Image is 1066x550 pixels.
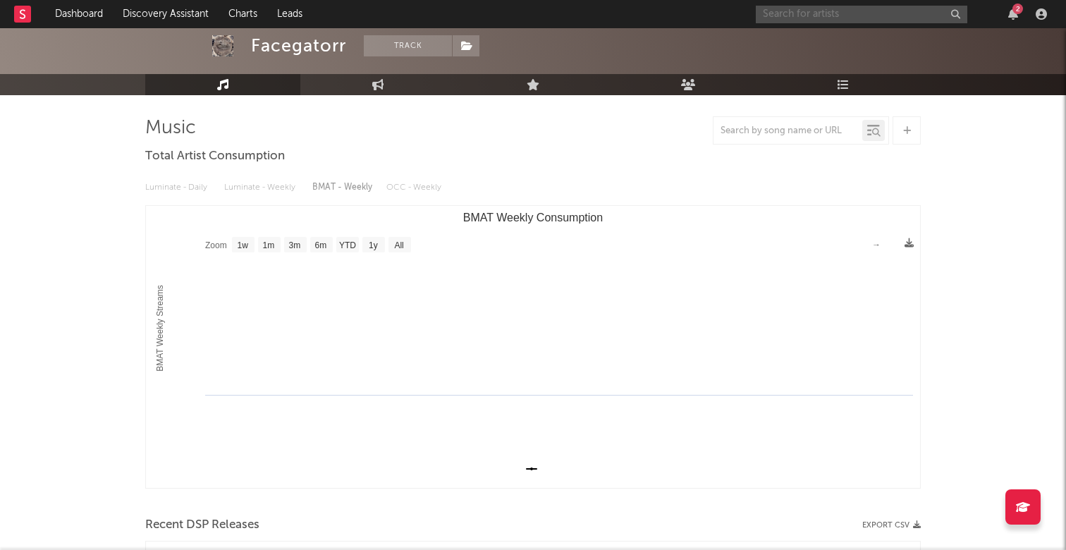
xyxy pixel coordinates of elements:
[713,126,862,137] input: Search by song name or URL
[263,240,275,250] text: 1m
[872,240,881,250] text: →
[369,240,378,250] text: 1y
[146,206,920,488] svg: BMAT Weekly Consumption
[155,285,165,372] text: BMAT Weekly Streams
[1008,8,1018,20] button: 2
[862,521,921,530] button: Export CSV
[756,6,967,23] input: Search for artists
[394,240,403,250] text: All
[145,148,285,165] span: Total Artist Consumption
[251,35,346,56] div: Facegatorr
[364,35,452,56] button: Track
[289,240,301,250] text: 3m
[145,517,259,534] span: Recent DSP Releases
[205,240,227,250] text: Zoom
[315,240,327,250] text: 6m
[238,240,249,250] text: 1w
[1012,4,1023,14] div: 2
[339,240,356,250] text: YTD
[463,212,603,224] text: BMAT Weekly Consumption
